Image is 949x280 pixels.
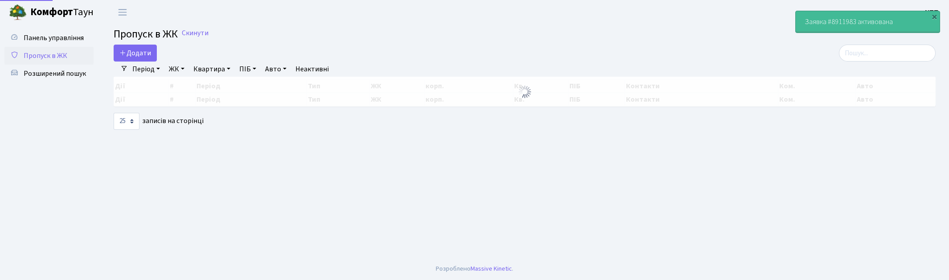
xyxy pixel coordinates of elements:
b: Комфорт [30,5,73,19]
a: Неактивні [292,62,332,77]
a: ЖК [165,62,188,77]
a: Квартира [190,62,234,77]
input: Пошук... [839,45,936,62]
b: КПП [925,8,938,17]
span: Додати [119,48,151,58]
a: КПП [925,7,938,18]
span: Таун [30,5,94,20]
a: Панель управління [4,29,94,47]
a: Авто [262,62,290,77]
span: Панель управління [24,33,84,43]
label: записів на сторінці [114,113,204,130]
span: Пропуск в ЖК [114,26,178,42]
a: Пропуск в ЖК [4,47,94,65]
a: Період [129,62,164,77]
a: Додати [114,45,157,62]
img: Обробка... [518,85,532,99]
a: Massive Kinetic [470,264,512,273]
div: × [930,12,939,21]
a: ПІБ [236,62,260,77]
button: Переключити навігацію [111,5,134,20]
img: logo.png [9,4,27,21]
a: Розширений пошук [4,65,94,82]
a: Скинути [182,29,209,37]
div: Заявка #8911983 активована [796,11,940,33]
select: записів на сторінці [114,113,139,130]
div: Розроблено . [436,264,513,274]
span: Розширений пошук [24,69,86,78]
span: Пропуск в ЖК [24,51,67,61]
